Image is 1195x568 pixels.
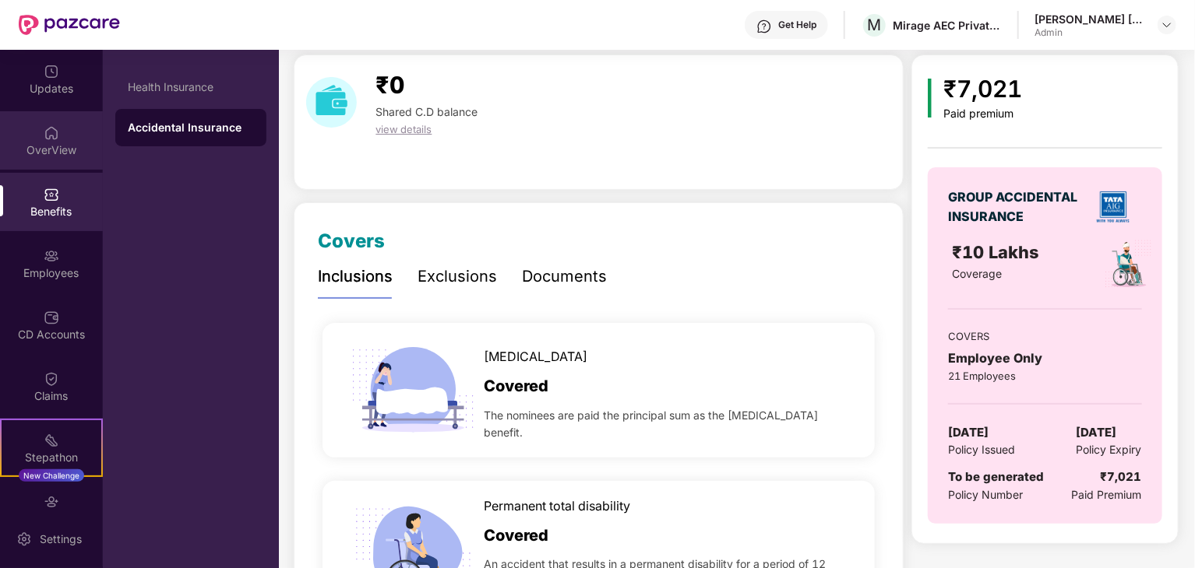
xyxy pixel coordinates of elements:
[1072,486,1142,503] span: Paid Premium
[948,423,989,442] span: [DATE]
[893,18,1002,33] div: Mirage AEC Private Limited
[375,123,432,135] span: view details
[19,15,120,35] img: New Pazcare Logo
[948,188,1084,226] div: GROUP ACCIDENTAL INSURANCE
[318,226,385,256] div: Covers
[35,531,86,547] div: Settings
[306,77,357,128] img: download
[756,19,772,34] img: svg+xml;base64,PHN2ZyBpZD0iSGVscC0zMngzMiIgeG1sbnM9Imh0dHA6Ly93d3cudzMub3JnLzIwMDAvc3ZnIiB3aWR0aD...
[418,265,497,289] div: Exclusions
[1077,441,1142,458] span: Policy Expiry
[948,469,1044,484] span: To be generated
[484,524,548,548] span: Covered
[44,433,59,448] img: svg+xml;base64,PHN2ZyB4bWxucz0iaHR0cDovL3d3dy53My5vcmcvMjAwMC9zdmciIHdpZHRoPSIyMSIgaGVpZ2h0PSIyMC...
[948,368,1141,384] div: 21 Employees
[44,187,59,202] img: svg+xml;base64,PHN2ZyBpZD0iQmVuZWZpdHMiIHhtbG5zPSJodHRwOi8vd3d3LnczLm9yZy8yMDAwL3N2ZyIgd2lkdGg9Ij...
[1101,468,1142,486] div: ₹7,021
[16,531,32,547] img: svg+xml;base64,PHN2ZyBpZD0iU2V0dGluZy0yMHgyMCIgeG1sbnM9Imh0dHA6Ly93d3cudzMub3JnLzIwMDAvc3ZnIiB3aW...
[948,441,1015,458] span: Policy Issued
[948,488,1023,501] span: Policy Number
[128,120,254,135] div: Accidental Insurance
[944,107,1023,121] div: Paid premium
[1035,12,1144,26] div: [PERSON_NAME] [PERSON_NAME]
[44,125,59,141] img: svg+xml;base64,PHN2ZyBpZD0iSG9tZSIgeG1sbnM9Imh0dHA6Ly93d3cudzMub3JnLzIwMDAvc3ZnIiB3aWR0aD0iMjAiIG...
[44,494,59,510] img: svg+xml;base64,PHN2ZyBpZD0iRW5kb3JzZW1lbnRzIiB4bWxucz0iaHR0cDovL3d3dy53My5vcmcvMjAwMC9zdmciIHdpZH...
[1090,184,1137,230] img: insurerLogo
[928,79,932,117] img: icon
[44,248,59,264] img: svg+xml;base64,PHN2ZyBpZD0iRW1wbG95ZWVzIiB4bWxucz0iaHR0cDovL3d3dy53My5vcmcvMjAwMC9zdmciIHdpZHRoPS...
[484,347,587,366] span: [MEDICAL_DATA]
[1103,239,1154,289] img: policyIcon
[484,496,630,516] span: Permanent total disability
[522,265,607,289] div: Documents
[953,267,1003,280] span: Coverage
[44,64,59,79] img: svg+xml;base64,PHN2ZyBpZD0iVXBkYXRlZCIgeG1sbnM9Imh0dHA6Ly93d3cudzMub3JnLzIwMDAvc3ZnIiB3aWR0aD0iMj...
[128,81,254,93] div: Health Insurance
[953,242,1045,262] span: ₹10 Lakhs
[1077,423,1117,442] span: [DATE]
[868,16,882,34] span: M
[346,323,481,458] img: icon
[375,71,404,99] span: ₹0
[948,349,1141,368] div: Employee Only
[375,105,478,118] span: Shared C.D balance
[1035,26,1144,39] div: Admin
[944,71,1023,107] div: ₹7,021
[1161,19,1173,31] img: svg+xml;base64,PHN2ZyBpZD0iRHJvcGRvd24tMzJ4MzIiIHhtbG5zPSJodHRwOi8vd3d3LnczLm9yZy8yMDAwL3N2ZyIgd2...
[44,310,59,325] img: svg+xml;base64,PHN2ZyBpZD0iQ0RfQWNjb3VudHMiIGRhdGEtbmFtZT0iQ0QgQWNjb3VudHMiIHhtbG5zPSJodHRwOi8vd3...
[778,19,816,31] div: Get Help
[44,371,59,387] img: svg+xml;base64,PHN2ZyBpZD0iQ2xhaW0iIHhtbG5zPSJodHRwOi8vd3d3LnczLm9yZy8yMDAwL3N2ZyIgd2lkdGg9IjIwIi...
[484,407,851,441] span: The nominees are paid the principal sum as the [MEDICAL_DATA] benefit.
[318,265,393,289] div: Inclusions
[948,328,1141,344] div: COVERS
[2,450,101,465] div: Stepathon
[19,469,84,482] div: New Challenge
[484,374,548,398] span: Covered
